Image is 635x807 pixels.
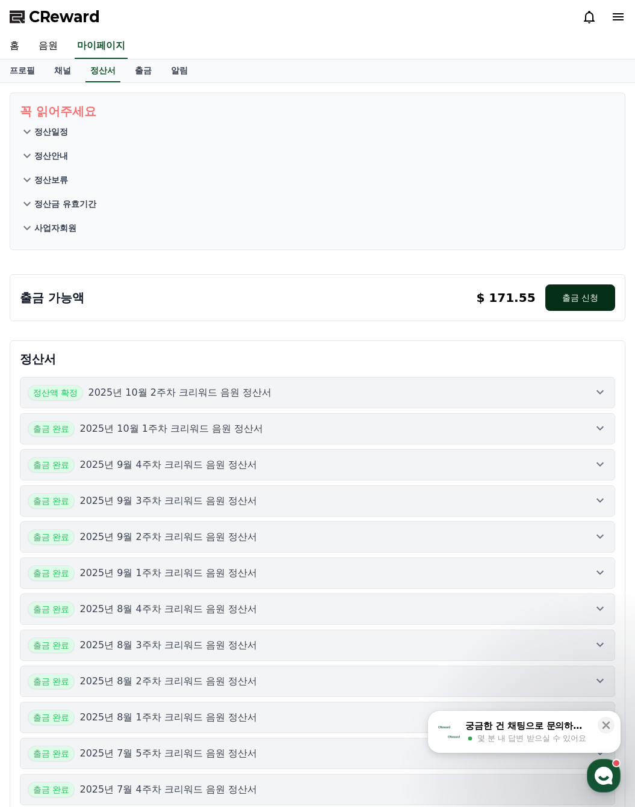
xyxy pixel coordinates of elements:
[79,494,257,508] p: 2025년 9월 3주차 크리워드 음원 정산서
[28,710,75,725] span: 출금 완료
[20,557,615,589] button: 출금 완료 2025년 9월 1주차 크리워드 음원 정산서
[79,381,155,411] a: 대화
[28,457,75,473] span: 출금 완료
[28,565,75,581] span: 출금 완료
[79,458,257,472] p: 2025년 9월 4주차 크리워드 음원 정산서
[79,638,257,652] p: 2025년 8월 3주차 크리워드 음원 정산서
[88,385,271,400] p: 2025년 10월 2주차 크리워드 음원 정산서
[28,601,75,617] span: 출금 완료
[79,746,257,761] p: 2025년 7월 5주차 크리워드 음원 정산서
[20,103,615,120] p: 꼭 읽어주세요
[20,485,615,517] button: 출금 완료 2025년 9월 3주차 크리워드 음원 정산서
[79,710,257,725] p: 2025년 8월 1주차 크리워드 음원 정산서
[20,144,615,168] button: 정산안내
[10,7,100,26] a: CReward
[20,192,615,216] button: 정산금 유효기간
[186,399,200,409] span: 설정
[545,284,615,311] button: 출금 신청
[28,493,75,509] span: 출금 완료
[28,421,75,437] span: 출금 완료
[75,34,128,59] a: 마이페이지
[20,120,615,144] button: 정산일정
[28,637,75,653] span: 출금 완료
[79,674,257,689] p: 2025년 8월 2주차 크리워드 음원 정산서
[20,666,615,697] button: 출금 완료 2025년 8월 2주차 크리워드 음원 정산서
[20,702,615,733] button: 출금 완료 2025년 8월 1주차 크리워드 음원 정산서
[20,351,615,367] p: 정산서
[20,413,615,444] button: 출금 완료 2025년 10월 1주차 크리워드 음원 정산서
[20,377,615,408] button: 정산액 확정 2025년 10월 2주차 크리워드 음원 정산서
[125,60,161,82] a: 출금
[20,774,615,805] button: 출금 완료 2025년 7월 4주차 크리워드 음원 정산서
[34,126,68,138] p: 정산일정
[20,521,615,553] button: 출금 완료 2025년 9월 2주차 크리워드 음원 정산서
[79,602,257,616] p: 2025년 8월 4주차 크리워드 음원 정산서
[20,630,615,661] button: 출금 완료 2025년 8월 3주차 크리워드 음원 정산서
[29,7,100,26] span: CReward
[20,216,615,240] button: 사업자회원
[79,566,257,580] p: 2025년 9월 1주차 크리워드 음원 정산서
[79,782,257,797] p: 2025년 7월 4주차 크리워드 음원 정산서
[79,530,257,544] p: 2025년 9월 2주차 크리워드 음원 정산서
[34,222,76,234] p: 사업자회원
[34,150,68,162] p: 정산안내
[476,289,535,306] p: $ 171.55
[29,34,67,59] a: 음원
[79,422,263,436] p: 2025년 10월 1주차 크리워드 음원 정산서
[20,289,84,306] p: 출금 가능액
[161,60,197,82] a: 알림
[20,738,615,769] button: 출금 완료 2025년 7월 5주차 크리워드 음원 정산서
[85,60,120,82] a: 정산서
[28,529,75,545] span: 출금 완료
[155,381,231,411] a: 설정
[20,449,615,480] button: 출금 완료 2025년 9월 4주차 크리워드 음원 정산서
[28,674,75,689] span: 출금 완료
[38,399,45,409] span: 홈
[110,400,125,410] span: 대화
[28,782,75,797] span: 출금 완료
[28,385,83,400] span: 정산액 확정
[45,60,81,82] a: 채널
[28,746,75,761] span: 출금 완료
[20,168,615,192] button: 정산보류
[20,594,615,625] button: 출금 완료 2025년 8월 4주차 크리워드 음원 정산서
[34,198,96,210] p: 정산금 유효기간
[4,381,79,411] a: 홈
[34,174,68,186] p: 정산보류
